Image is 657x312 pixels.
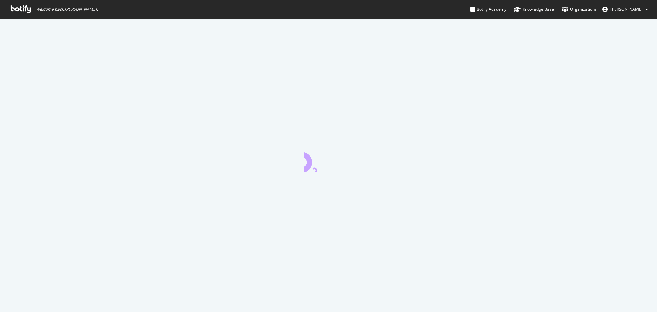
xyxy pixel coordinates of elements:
span: Michelle Stephens [610,6,643,12]
button: [PERSON_NAME] [597,4,654,15]
div: Botify Academy [470,6,506,13]
div: Organizations [562,6,597,13]
span: Welcome back, [PERSON_NAME] ! [36,7,98,12]
div: animation [304,148,353,172]
div: Knowledge Base [514,6,554,13]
